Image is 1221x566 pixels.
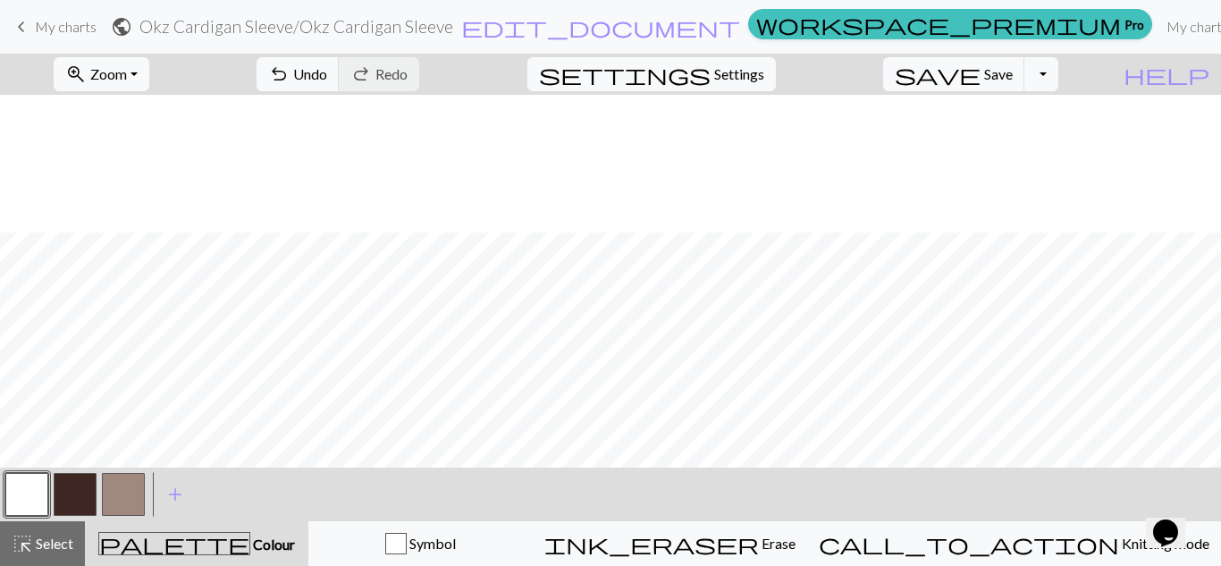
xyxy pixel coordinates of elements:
[714,63,764,85] span: Settings
[33,535,73,552] span: Select
[65,62,87,87] span: zoom_in
[90,65,127,82] span: Zoom
[527,57,776,91] button: SettingsSettings
[1124,62,1209,87] span: help
[883,57,1025,91] button: Save
[12,531,33,556] span: highlight_alt
[1119,535,1209,552] span: Knitting mode
[756,12,1121,37] span: workspace_premium
[807,521,1221,566] button: Knitting mode
[111,14,132,39] span: public
[748,9,1152,39] a: Pro
[11,12,97,42] a: My charts
[407,535,456,552] span: Symbol
[250,536,295,553] span: Colour
[54,57,149,91] button: Zoom
[164,482,186,507] span: add
[139,16,453,37] h2: Okz Cardigan Sleeve / Okz Cardigan Sleeve
[533,521,807,566] button: Erase
[539,63,711,85] i: Settings
[461,14,740,39] span: edit_document
[293,65,327,82] span: Undo
[257,57,340,91] button: Undo
[895,62,981,87] span: save
[35,18,97,35] span: My charts
[984,65,1013,82] span: Save
[539,62,711,87] span: settings
[99,531,249,556] span: palette
[11,14,32,39] span: keyboard_arrow_left
[1146,494,1203,548] iframe: chat widget
[308,521,533,566] button: Symbol
[819,531,1119,556] span: call_to_action
[85,521,308,566] button: Colour
[268,62,290,87] span: undo
[544,531,759,556] span: ink_eraser
[759,535,796,552] span: Erase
